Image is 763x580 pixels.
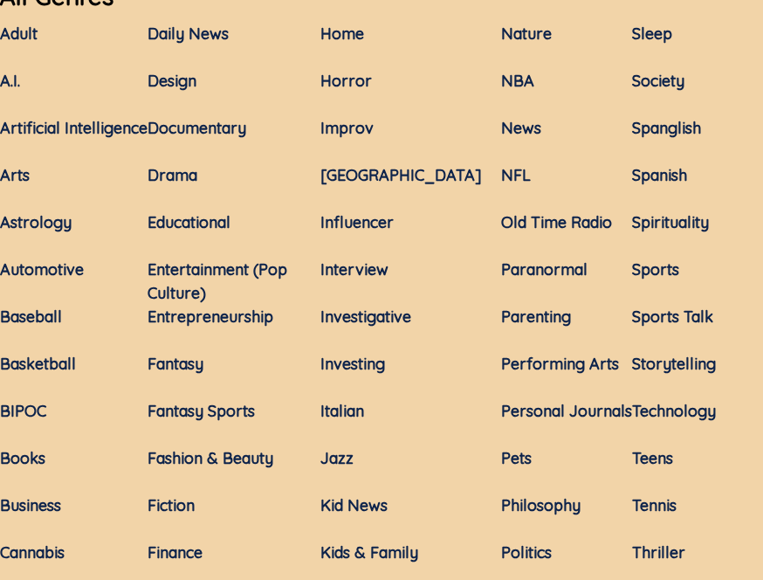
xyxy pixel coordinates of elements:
a: Tennis [632,495,677,515]
a: Nature [501,24,552,44]
a: NFL [501,165,531,185]
a: Investing [320,354,385,374]
a: Finance [148,542,203,563]
a: Personal Journals [501,401,632,421]
a: Society [632,71,684,91]
a: [GEOGRAPHIC_DATA] [320,165,482,185]
a: Design [148,71,196,91]
a: Sports [632,259,679,280]
a: Daily News [148,24,229,44]
a: Spanglish [632,118,701,138]
a: Influencer [320,212,394,232]
a: Entrepreneurship [148,307,273,327]
a: Drama [148,165,197,185]
a: Jazz [320,448,354,468]
a: News [501,118,541,138]
a: Spirituality [632,212,709,232]
a: Investigative [320,307,411,327]
a: Documentary [148,118,246,138]
a: Teens [632,448,673,468]
a: Fantasy [148,354,203,374]
a: Fashion & Beauty [148,448,273,468]
a: Parenting [501,307,571,327]
a: Pets [501,448,532,468]
a: Improv [320,118,374,138]
a: Performing Arts [501,354,619,374]
a: Home [320,24,364,44]
a: NBA [501,71,534,91]
a: Kids & Family [320,542,418,563]
a: Interview [320,259,388,280]
a: Paranormal [501,259,588,280]
a: Kid News [320,495,388,515]
a: Spanish [632,165,687,185]
a: Politics [501,542,552,563]
a: Philosophy [501,495,581,515]
a: Fantasy Sports [148,401,255,421]
a: Old Time Radio [501,212,612,232]
a: Entertainment (Pop Culture) [148,259,287,303]
a: Sports Talk [632,307,713,327]
a: Storytelling [632,354,716,374]
a: Thriller [632,542,685,563]
a: Educational [148,212,230,232]
a: Sleep [632,24,672,44]
a: Italian [320,401,364,421]
a: Technology [632,401,716,421]
a: Horror [320,71,372,91]
a: Fiction [148,495,195,515]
